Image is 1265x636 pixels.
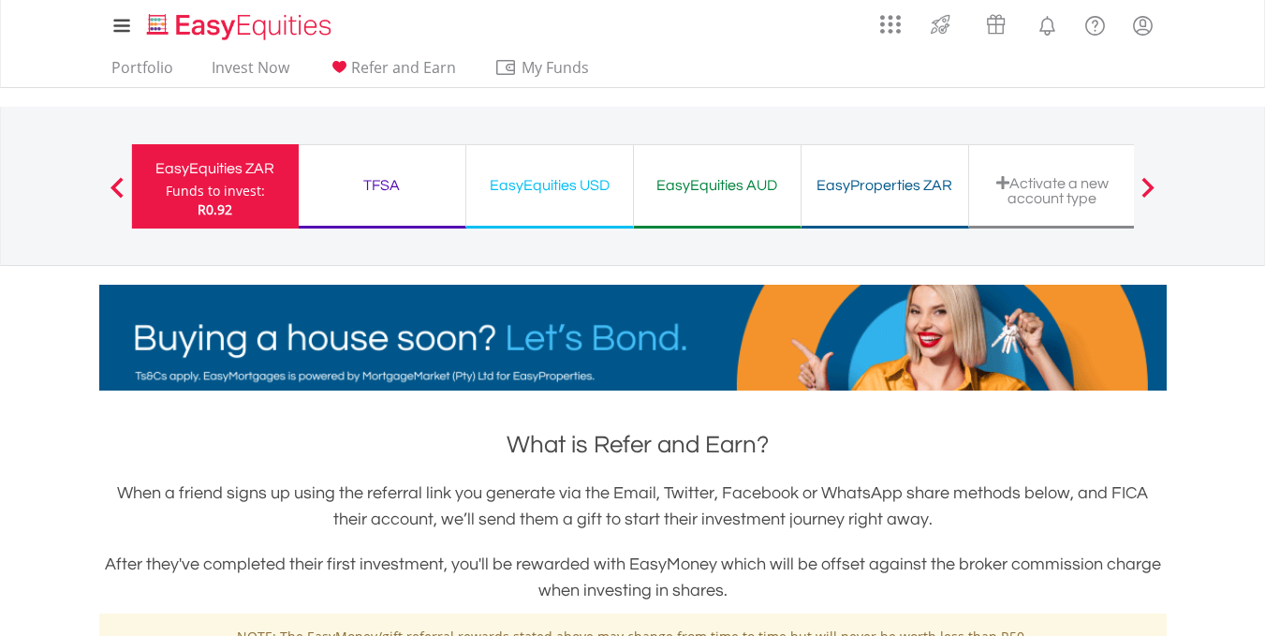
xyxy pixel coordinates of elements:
[198,200,232,218] span: R0.92
[99,285,1167,391] img: EasyMortage Promotion Banner
[478,172,622,199] div: EasyEquities USD
[880,14,901,35] img: grid-menu-icon.svg
[507,433,769,457] span: What is Refer and Earn?
[1071,5,1119,42] a: FAQ's and Support
[351,57,456,78] span: Refer and Earn
[320,58,463,87] a: Refer and Earn
[925,9,956,39] img: thrive-v2.svg
[204,58,297,87] a: Invest Now
[980,175,1125,206] div: Activate a new account type
[310,172,454,199] div: TFSA
[494,55,617,80] span: My Funds
[980,9,1011,39] img: vouchers-v2.svg
[143,155,287,182] div: EasyEquities ZAR
[99,481,1167,533] h3: When a friend signs up using the referral link you generate via the Email, Twitter, Facebook or W...
[166,182,265,200] div: Funds to invest:
[140,5,339,42] a: Home page
[143,11,339,42] img: EasyEquities_Logo.png
[1023,5,1071,42] a: Notifications
[99,552,1167,604] h3: After they've completed their first investment, you'll be rewarded with EasyMoney which will be o...
[968,5,1023,39] a: Vouchers
[813,172,957,199] div: EasyProperties ZAR
[104,58,181,87] a: Portfolio
[868,5,913,35] a: AppsGrid
[645,172,789,199] div: EasyEquities AUD
[1119,5,1167,46] a: My Profile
